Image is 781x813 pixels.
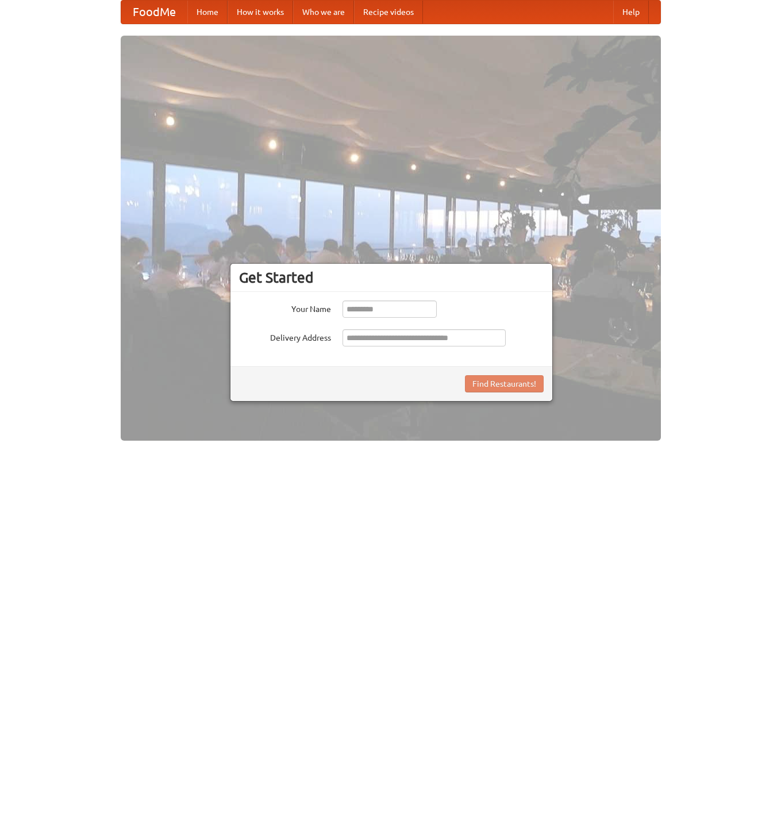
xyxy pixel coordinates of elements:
[239,269,544,286] h3: Get Started
[239,329,331,344] label: Delivery Address
[239,300,331,315] label: Your Name
[354,1,423,24] a: Recipe videos
[613,1,649,24] a: Help
[228,1,293,24] a: How it works
[121,1,187,24] a: FoodMe
[187,1,228,24] a: Home
[465,375,544,392] button: Find Restaurants!
[293,1,354,24] a: Who we are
